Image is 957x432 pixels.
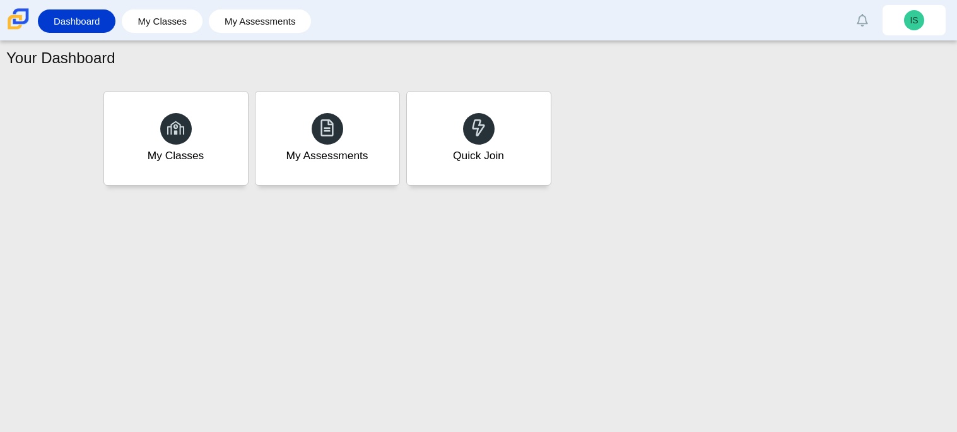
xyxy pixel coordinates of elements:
div: My Assessments [286,148,368,164]
a: Alerts [848,6,876,34]
a: My Assessments [215,9,305,33]
a: Dashboard [44,9,109,33]
a: IS [883,5,946,35]
span: IS [910,16,918,25]
a: My Classes [103,91,249,186]
a: Quick Join [406,91,551,186]
a: My Assessments [255,91,400,186]
h1: Your Dashboard [6,47,115,69]
a: Carmen School of Science & Technology [5,23,32,34]
a: My Classes [128,9,196,33]
div: Quick Join [453,148,504,164]
div: My Classes [148,148,204,164]
img: Carmen School of Science & Technology [5,6,32,32]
